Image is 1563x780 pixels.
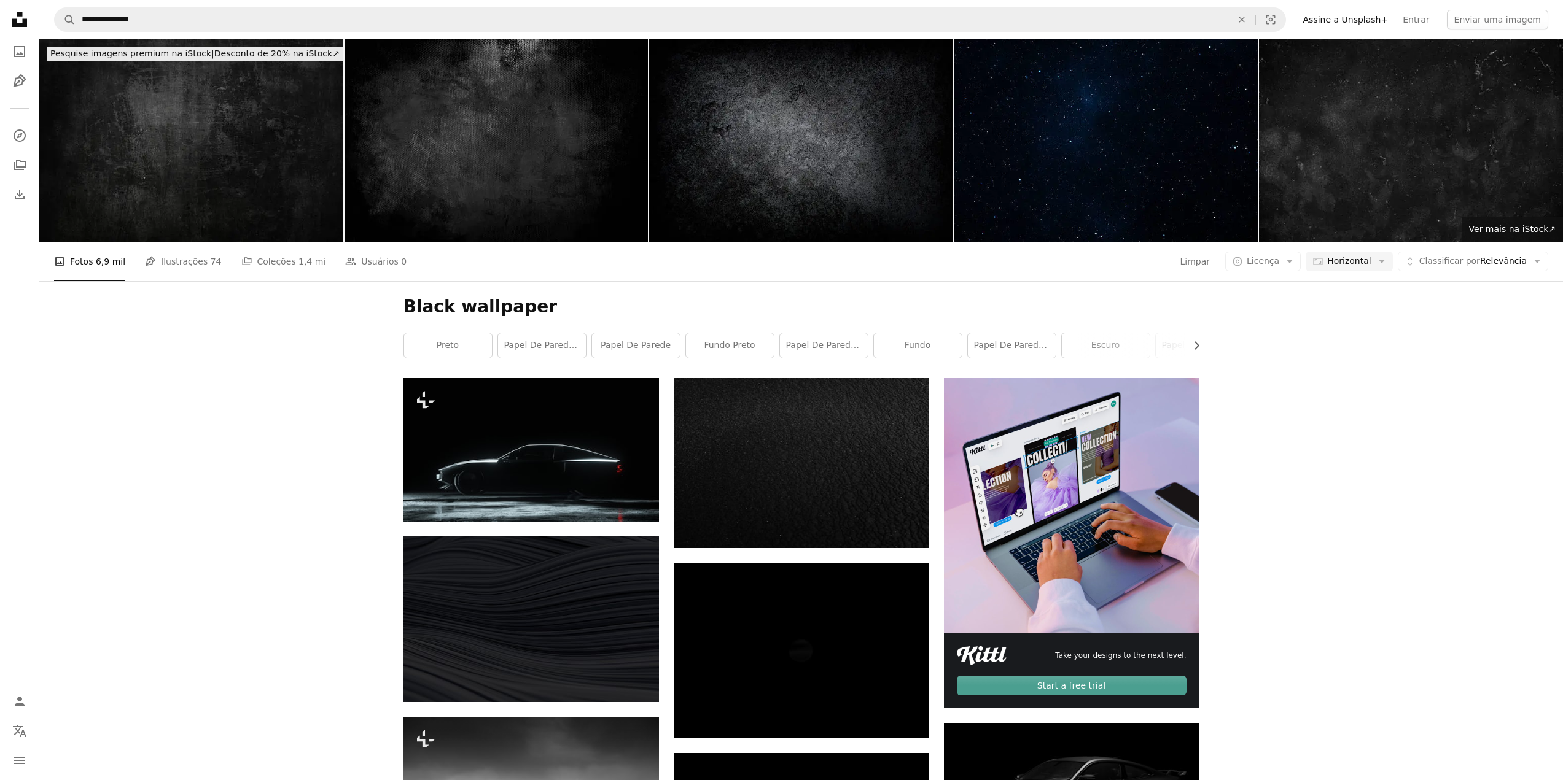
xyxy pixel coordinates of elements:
a: papel de parede escuro [498,333,586,358]
img: file-1711049718225-ad48364186d3image [957,646,1007,666]
img: XXXL concreto escuro [649,39,953,242]
span: Horizontal [1327,255,1371,268]
div: Desconto de 20% na iStock ↗ [47,47,343,61]
a: Explorar [7,123,32,148]
button: Enviar uma imagem [1447,10,1548,29]
a: Papel de parede 4k [780,333,868,358]
button: Menu [7,748,32,773]
a: Pesquise imagens premium na iStock|Desconto de 20% na iStock↗ [39,39,351,69]
span: Classificar por [1419,256,1480,266]
a: Histórico de downloads [7,182,32,207]
span: Ver mais na iStock ↗ [1469,224,1556,234]
div: Start a free trial [957,676,1187,695]
button: Licença [1225,252,1301,271]
a: um carro estacionado no escuro com as luzes acesas [403,444,659,455]
form: Pesquise conteúdo visual em todo o site [54,7,1286,32]
a: padrão de fundo [403,613,659,624]
img: padrão de fundo [403,536,659,702]
img: file-1719664968387-83d5a3f4d758image [944,378,1199,633]
span: Relevância [1419,255,1527,268]
button: Pesquise na Unsplash [55,8,76,31]
span: Pesquise imagens premium na iStock | [50,48,214,58]
img: Textura espaço estrelas [954,39,1258,242]
button: Limpar [1179,252,1210,271]
a: papel de parede do iphone [968,333,1056,358]
a: papel de parede [592,333,680,358]
a: Fotos [7,39,32,64]
a: Ilustrações [7,69,32,93]
a: Entrar / Cadastrar-se [7,689,32,714]
a: Ilustrações 74 [145,242,221,281]
a: Assine a Unsplash+ [1296,10,1396,29]
img: Fundo de textura preta de pedra. Parede de cimento escuro [1259,39,1563,242]
a: fundo [874,333,962,358]
img: Fundo preto [345,39,649,242]
img: uma foto em preto e branco de uma superfície preta [674,378,929,548]
button: Idioma [7,719,32,743]
img: uma lua no céu [674,563,929,738]
a: Take your designs to the next level.Start a free trial [944,378,1199,709]
span: 0 [401,255,407,268]
img: De fundo texturizado [39,39,343,242]
a: papel de parede da área de trabalho [1156,333,1244,358]
img: um carro estacionado no escuro com as luzes acesas [403,378,659,522]
button: Pesquisa visual [1256,8,1285,31]
span: 1,4 mi [298,255,325,268]
a: fundo preto [686,333,774,358]
button: Horizontal [1306,252,1392,271]
a: uma lua no céu [674,644,929,655]
span: Take your designs to the next level. [1055,651,1186,661]
span: 74 [211,255,222,268]
a: Coleções 1,4 mi [241,242,326,281]
a: Coleções [7,153,32,177]
a: preto [404,333,492,358]
a: uma foto em preto e branco de uma superfície preta [674,457,929,468]
a: Entrar [1395,10,1436,29]
button: Classificar porRelevância [1398,252,1548,271]
span: Licença [1247,256,1279,266]
h1: Black wallpaper [403,296,1199,318]
button: Limpar [1228,8,1255,31]
button: rolar lista para a direita [1185,333,1199,358]
a: Usuários 0 [345,242,407,281]
a: escuro [1062,333,1150,358]
a: Ver mais na iStock↗ [1462,217,1563,242]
